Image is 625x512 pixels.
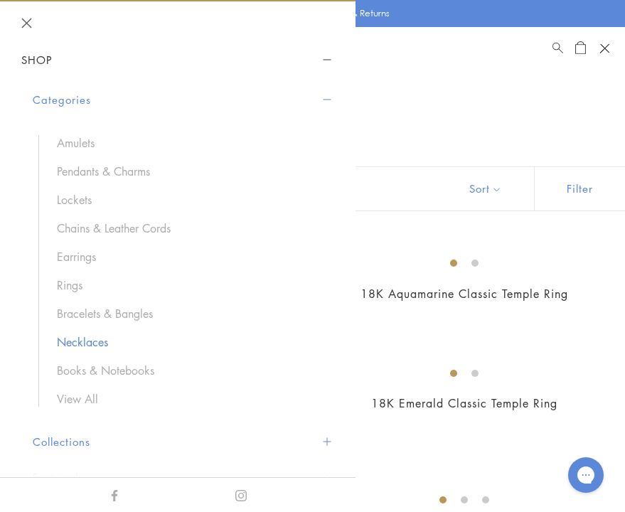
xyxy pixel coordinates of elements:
a: Facebook [109,486,120,502]
button: Show filters [534,167,625,210]
a: Earrings [57,249,320,265]
button: Categories [33,82,334,118]
a: Lockets [57,192,320,208]
a: Instagram [235,486,247,502]
a: Bracelets & Bangles [57,306,320,321]
a: 18K Aquamarine Classic Temple Ring [360,286,568,302]
a: Books & Notebooks [57,363,320,378]
button: Collections [33,424,334,460]
a: Search [552,40,563,57]
a: Open Shopping Bag [575,40,586,57]
iframe: Gorgias live chat messenger [561,452,611,498]
a: Rings [57,277,320,293]
a: Chains & Leather Cords [57,220,320,236]
button: Featured [33,459,334,496]
a: Necklaces [57,334,320,350]
a: Amulets [57,135,320,151]
a: View All [57,391,320,407]
a: 18K Emerald Classic Temple Ring [371,395,557,411]
a: Pendants & Charms [57,164,320,179]
button: Open navigation [594,38,615,59]
button: Close navigation [21,18,32,28]
button: Shop [21,44,334,76]
button: Show sort by [437,167,534,210]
